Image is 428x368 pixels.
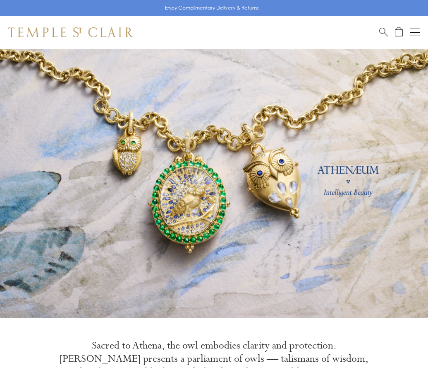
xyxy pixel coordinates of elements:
a: Open Shopping Bag [395,27,403,37]
a: Search [379,27,388,37]
p: Enjoy Complimentary Delivery & Returns [165,4,259,12]
button: Open navigation [410,27,420,37]
img: Temple St. Clair [8,27,133,37]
